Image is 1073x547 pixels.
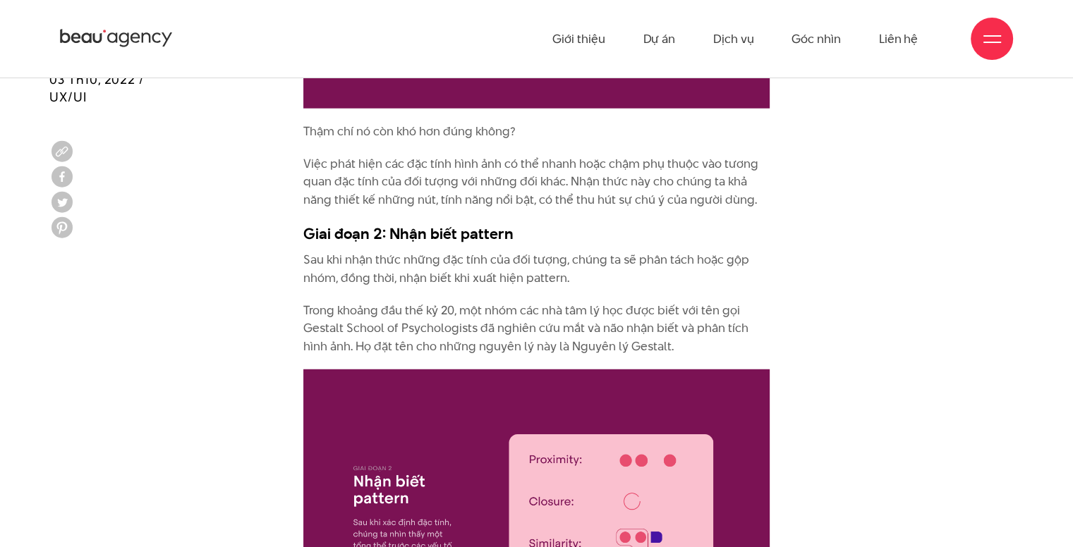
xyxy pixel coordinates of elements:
span: 03 Th10, 2022 / UX/UI [49,70,145,106]
p: Việc phát hiện các đặc tính hình ảnh có thể nhanh hoặc chậm phụ thuộc vào tương quan đặc tính của... [303,155,770,209]
h3: Giai đoạn 2: Nhận biết pattern [303,223,770,244]
p: Trong khoảng đầu thế kỷ 20, một nhóm các nhà tâm lý học được biết với tên gọi Gestalt School of P... [303,302,770,356]
p: Sau khi nhận thức những đặc tính của đối tượng, chúng ta sẽ phân tách hoặc gộp nhóm, đồng thời, n... [303,251,770,287]
p: Thậm chí nó còn khó hơn đúng không? [303,123,770,141]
